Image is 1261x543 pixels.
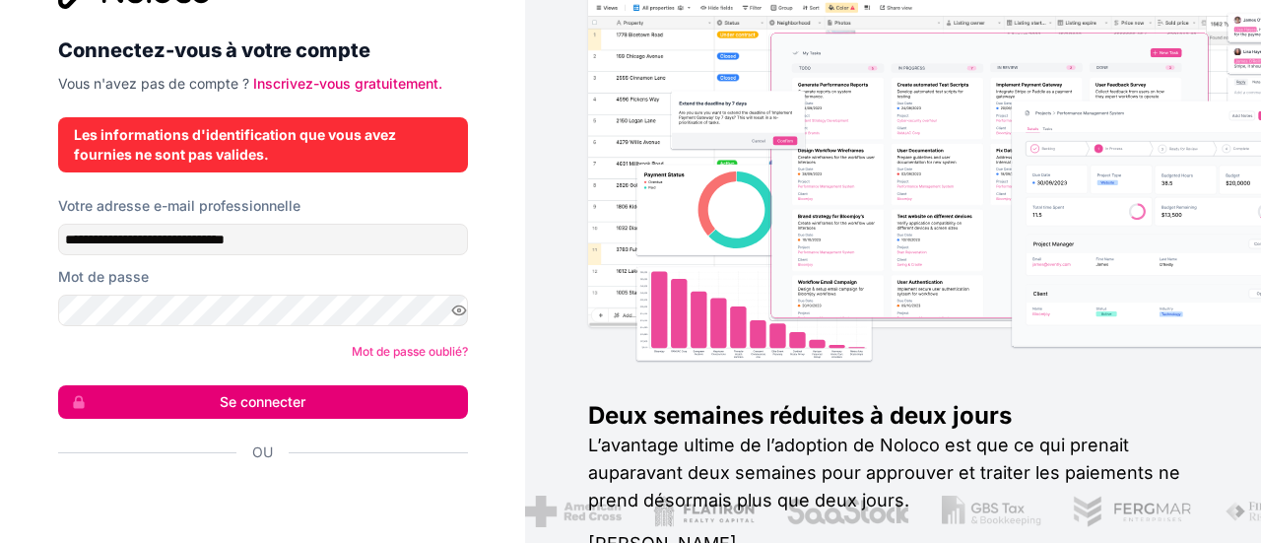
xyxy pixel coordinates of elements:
[58,268,149,285] font: Mot de passe
[58,38,370,62] font: Connectez-vous à votre compte
[220,393,305,410] font: Se connecter
[48,484,462,527] iframe: Bouton "Se connecter avec Google"
[253,75,442,92] a: Inscrivez-vous gratuitement.
[252,443,273,460] font: Ou
[588,401,1012,430] font: Deux semaines réduites à deux jours
[74,126,396,163] font: Les informations d'identification que vous avez fournies ne sont pas valides.
[58,75,249,92] font: Vous n'avez pas de compte ?
[524,496,620,527] img: /assets/croix-rouge-americaine-BAupjrZR.png
[58,295,468,326] input: Mot de passe
[588,435,1180,510] font: L’avantage ultime de l’adoption de Noloco est que ce qui prenait auparavant deux semaines pour ap...
[58,197,300,214] font: Votre adresse e-mail professionnelle
[58,224,468,255] input: Adresse email
[58,385,468,419] button: Se connecter
[352,344,468,359] a: Mot de passe oublié?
